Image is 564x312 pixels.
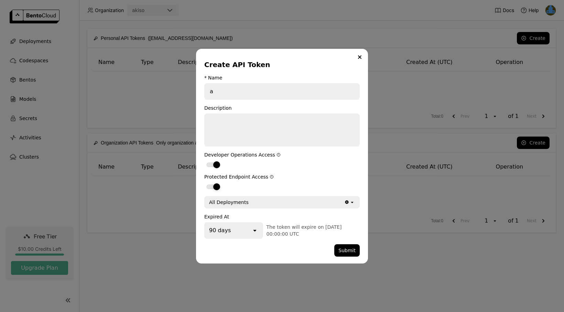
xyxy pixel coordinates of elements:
div: All Deployments [209,199,249,206]
svg: Clear value [344,200,349,205]
span: The token will expire on [DATE] 00:00:00 UTC [267,224,342,237]
svg: open [251,227,258,234]
div: 90 days [209,226,231,235]
svg: open [349,200,355,205]
input: Selected All Deployments. [249,199,250,206]
div: Name [208,75,222,80]
div: Create API Token [204,60,357,69]
button: Close [356,53,364,61]
div: Developer Operations Access [204,152,360,158]
div: Protected Endpoint Access [204,174,360,180]
div: Expired At [204,214,360,219]
div: Description [204,105,360,111]
button: Submit [334,244,360,257]
div: dialog [196,49,368,263]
